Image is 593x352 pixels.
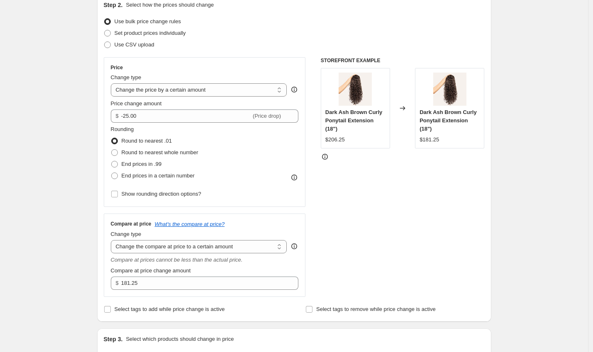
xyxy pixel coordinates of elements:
span: Use CSV upload [115,41,154,48]
p: Select how the prices should change [126,1,214,9]
span: Dark Ash Brown Curly Ponytail Extension (18") [325,109,383,132]
span: Change type [111,74,142,80]
span: Select tags to remove while price change is active [316,306,436,312]
span: Select tags to add while price change is active [115,306,225,312]
img: 3-brown-ponytail_80x.jpg [339,73,372,106]
span: $181.25 [420,136,439,143]
span: $ [116,280,119,286]
span: Compare at price change amount [111,267,191,274]
input: 80.00 [121,277,286,290]
h2: Step 3. [104,335,123,343]
h3: Price [111,64,123,71]
span: End prices in a certain number [122,172,195,179]
div: help [290,85,298,94]
span: Change type [111,231,142,237]
div: help [290,242,298,250]
span: Dark Ash Brown Curly Ponytail Extension (18") [420,109,477,132]
h6: STOREFRONT EXAMPLE [321,57,485,64]
span: Round to nearest .01 [122,138,172,144]
span: (Price drop) [253,113,281,119]
button: What's the compare at price? [155,221,225,227]
span: End prices in .99 [122,161,162,167]
span: Price change amount [111,100,162,107]
span: Set product prices individually [115,30,186,36]
i: Compare at prices cannot be less than the actual price. [111,257,243,263]
h2: Step 2. [104,1,123,9]
span: Round to nearest whole number [122,149,198,155]
h3: Compare at price [111,221,151,227]
span: Rounding [111,126,134,132]
p: Select which products should change in price [126,335,234,343]
span: Show rounding direction options? [122,191,201,197]
span: Use bulk price change rules [115,18,181,24]
span: $206.25 [325,136,345,143]
img: 3-brown-ponytail_80x.jpg [433,73,466,106]
span: $ [116,113,119,119]
input: -10.00 [121,109,251,123]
